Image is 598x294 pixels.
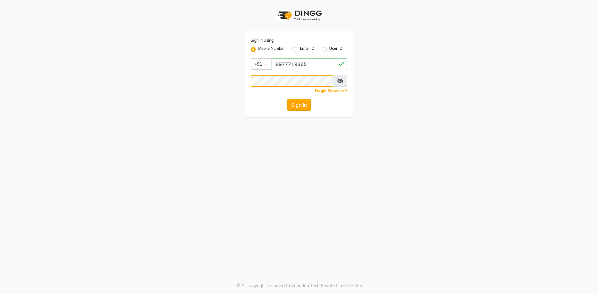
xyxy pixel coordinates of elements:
button: Sign In [287,99,311,111]
label: Email ID [300,46,314,53]
label: Mobile Number [258,46,285,53]
label: User ID [329,46,342,53]
a: Forgot Password? [315,88,347,93]
input: Username [251,75,333,87]
img: logo1.svg [274,6,324,25]
input: Username [272,58,347,70]
label: Sign In Using: [251,38,274,43]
